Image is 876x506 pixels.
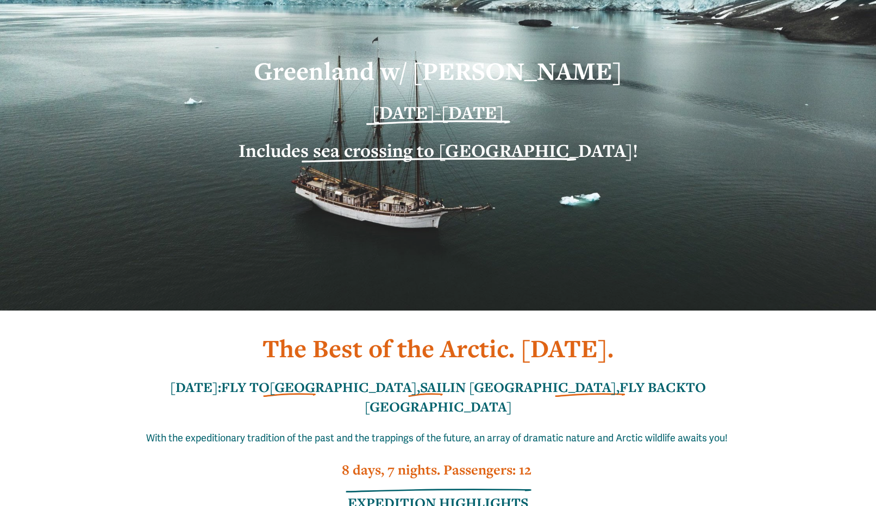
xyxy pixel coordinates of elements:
[342,460,531,479] strong: 8 days, 7 nights. Passengers: 12
[372,100,504,124] strong: [DATE]-[DATE]
[254,54,622,87] strong: Greenland w/ [PERSON_NAME]
[450,378,620,396] strong: IN [GEOGRAPHIC_DATA],
[221,378,270,396] strong: FLY TO
[620,378,686,396] strong: FLY BACK
[146,432,728,444] span: With the expeditionary tradition of the past and the trappings of the future, an array of dramati...
[239,138,638,162] strong: Includes sea crossing to [GEOGRAPHIC_DATA]!
[270,378,420,396] strong: [GEOGRAPHIC_DATA],
[365,378,710,416] strong: TO [GEOGRAPHIC_DATA]
[262,332,614,365] strong: The Best of the Arctic. [DATE].
[420,378,450,396] strong: SAIL
[170,378,221,396] strong: [DATE]:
